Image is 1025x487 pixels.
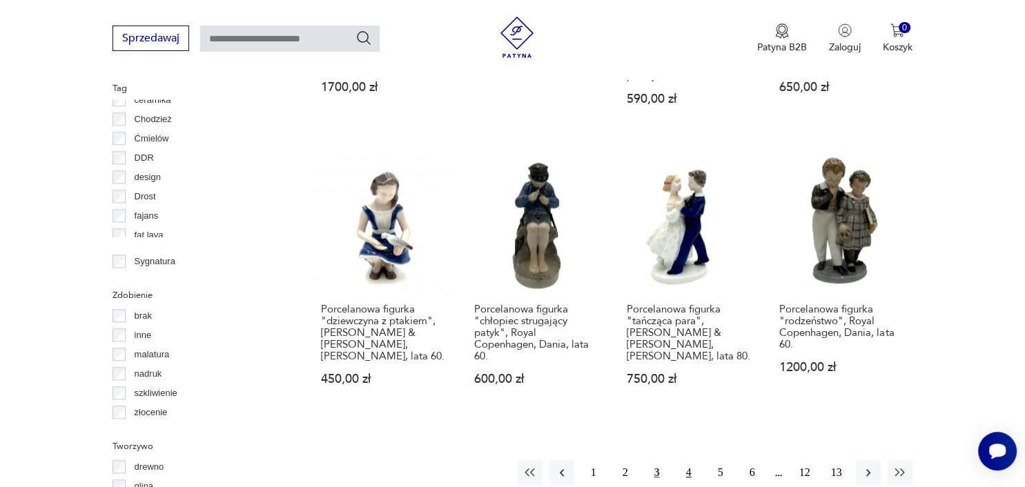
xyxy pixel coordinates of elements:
h3: Porcelanowa figurka "chłopiec strugający patyk", Royal Copenhagen, Dania, lata 60. [474,304,601,362]
button: Szukaj [355,30,372,46]
p: Patyna B2B [757,41,807,54]
button: 2 [613,460,638,485]
button: 1 [581,460,606,485]
p: 1200,00 zł [779,361,906,373]
button: 5 [708,460,733,485]
p: fat lava [135,228,164,243]
a: Porcelanowa figurka "chłopiec strugający patyk", Royal Copenhagen, Dania, lata 60.Porcelanowa fig... [468,154,607,412]
h3: Porcelanowa figurka "rodzeństwo", Royal Copenhagen, Dania, lata 60. [779,304,906,350]
button: 3 [645,460,670,485]
button: 13 [824,460,849,485]
p: DDR [135,150,154,166]
button: 6 [740,460,765,485]
p: Sygnatura [135,254,175,269]
p: ceramika [135,92,171,108]
iframe: Smartsupp widget button [978,432,1017,470]
img: Ikonka użytkownika [838,23,852,37]
p: Zaloguj [829,41,861,54]
a: Ikona medaluPatyna B2B [757,23,807,54]
p: 600,00 zł [474,373,601,385]
img: Patyna - sklep z meblami i dekoracjami vintage [496,17,538,58]
img: Ikona medalu [775,23,789,39]
p: drewno [135,459,164,475]
p: design [135,170,161,185]
a: Porcelanowa figurka "rodzeństwo", Royal Copenhagen, Dania, lata 60.Porcelanowa figurka "rodzeństw... [773,154,912,412]
button: Patyna B2B [757,23,807,54]
button: 4 [676,460,701,485]
p: 450,00 zł [321,373,447,385]
a: Sprzedawaj [113,34,189,44]
p: nadruk [135,366,162,381]
p: Tworzywo [113,439,282,454]
p: szkliwienie [135,386,177,401]
p: Ćmielów [135,131,169,146]
p: inne [135,328,152,343]
h3: Porcelanowa figurka "tańcząca para", [PERSON_NAME] & [PERSON_NAME], [PERSON_NAME], lata 80. [627,304,753,362]
p: 590,00 zł [627,93,753,105]
p: 650,00 zł [779,81,906,93]
p: 750,00 zł [627,373,753,385]
p: Tag [113,81,282,96]
button: Zaloguj [829,23,861,54]
p: Chodzież [135,112,172,127]
div: 0 [899,22,910,34]
h3: Porcelanowa figurka "dziewczyna z ptakiem", [PERSON_NAME] & [PERSON_NAME], [PERSON_NAME], lata 60. [321,304,447,362]
button: Sprzedawaj [113,26,189,51]
p: Zdobienie [113,288,282,303]
p: Drost [135,189,156,204]
p: malatura [135,347,170,362]
p: 1700,00 zł [321,81,447,93]
p: złocenie [135,405,168,420]
button: 12 [792,460,817,485]
a: Porcelanowa figurka "tańcząca para", Bing & Grondahl, Dania, lata 80.Porcelanowa figurka "tańcząc... [621,154,759,412]
p: Koszyk [883,41,912,54]
h3: Porcelanowa figurka papugi, [GEOGRAPHIC_DATA], [GEOGRAPHIC_DATA], początek XX wieku. [627,23,753,82]
img: Ikona koszyka [890,23,904,37]
p: fajans [135,208,159,223]
a: Porcelanowa figurka "dziewczyna z ptakiem", Bing & Grondahl, Dania, lata 60.Porcelanowa figurka "... [315,154,453,412]
button: 0Koszyk [883,23,912,54]
p: brak [135,308,152,324]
